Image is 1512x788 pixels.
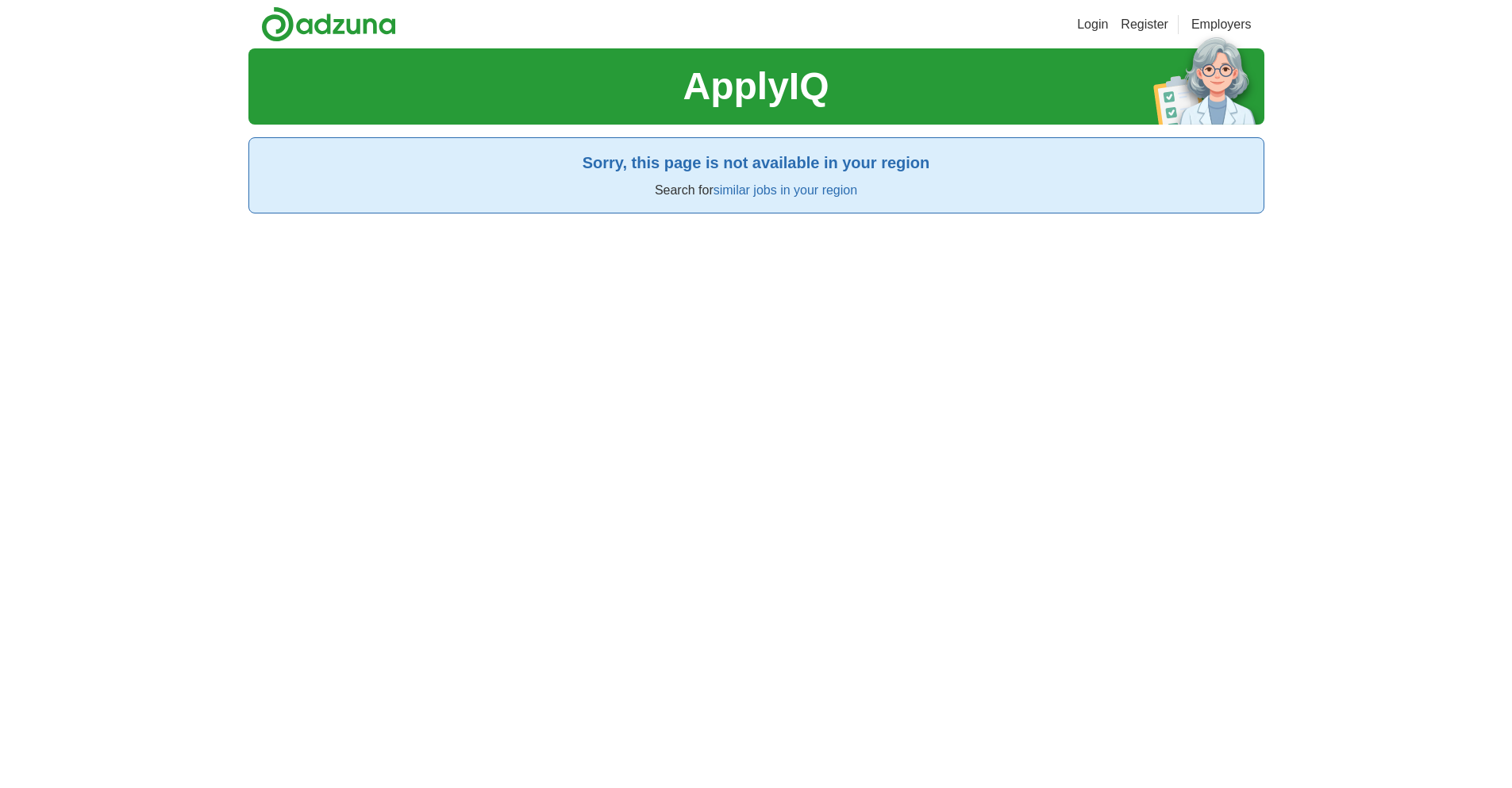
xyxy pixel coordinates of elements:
[262,151,1251,175] h2: Sorry, this page is not available in your region
[714,183,857,197] a: similar jobs in your region
[1077,15,1108,34] a: Login
[683,58,829,115] h1: ApplyIQ
[1191,15,1252,34] a: Employers
[261,6,396,42] img: Adzuna logo
[1121,15,1168,34] a: Register
[262,181,1251,200] p: Search for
